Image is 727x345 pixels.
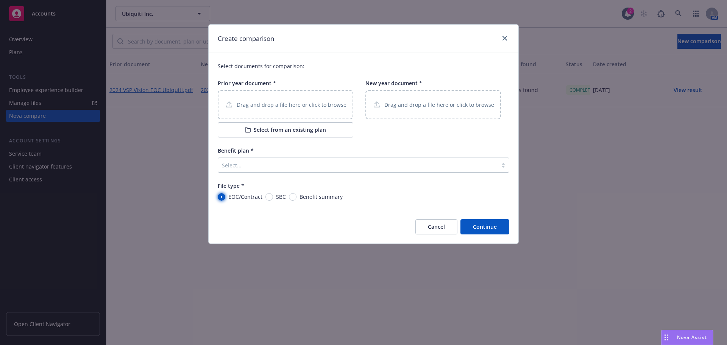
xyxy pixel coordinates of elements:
[228,193,262,201] span: EOC/Contract
[218,147,254,154] span: Benefit plan *
[500,34,509,43] a: close
[460,219,509,234] button: Continue
[218,122,353,137] button: Select from an existing plan
[365,80,422,87] span: New year document *
[289,193,296,201] input: Benefit summary
[300,193,343,201] span: Benefit summary
[265,193,273,201] input: SBC
[237,101,346,109] p: Drag and drop a file here or click to browse
[677,334,707,340] span: Nova Assist
[218,62,509,70] p: Select documents for comparison:
[415,219,457,234] button: Cancel
[661,330,671,345] div: Drag to move
[218,80,276,87] span: Prior year document *
[218,34,274,44] h1: Create comparison
[661,330,713,345] button: Nova Assist
[276,193,286,201] span: SBC
[384,101,494,109] p: Drag and drop a file here or click to browse
[218,193,225,201] input: EOC/Contract
[365,90,501,119] div: Drag and drop a file here or click to browse
[218,90,353,119] div: Drag and drop a file here or click to browse
[218,182,244,189] span: File type *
